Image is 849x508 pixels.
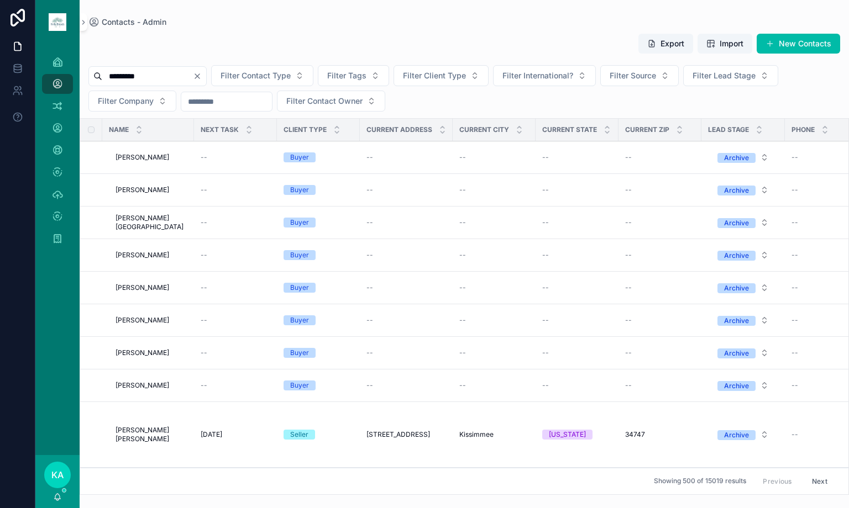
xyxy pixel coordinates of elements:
[708,212,778,233] a: Select Button
[459,316,529,325] a: --
[709,343,778,363] button: Select Button
[724,381,749,391] div: Archive
[542,348,549,357] span: --
[366,381,373,390] span: --
[625,430,645,439] span: 34747
[116,316,169,325] span: [PERSON_NAME]
[708,375,778,396] a: Select Button
[284,125,327,134] span: Client Type
[625,316,695,325] a: --
[625,283,632,292] span: --
[366,153,446,162] a: --
[542,283,549,292] span: --
[638,34,693,54] button: Export
[116,348,187,357] a: [PERSON_NAME]
[284,250,353,260] a: Buyer
[708,342,778,363] a: Select Button
[757,34,840,54] button: New Contacts
[284,315,353,325] a: Buyer
[709,375,778,395] button: Select Button
[116,348,169,357] span: [PERSON_NAME]
[542,218,549,227] span: --
[290,348,309,358] div: Buyer
[201,251,270,260] a: --
[201,381,270,390] a: --
[459,316,466,325] span: --
[116,426,187,443] a: [PERSON_NAME] [PERSON_NAME]
[459,186,466,194] span: --
[724,218,749,228] div: Archive
[542,348,612,357] a: --
[290,283,309,293] div: Buyer
[366,316,446,325] a: --
[459,125,509,134] span: Current City
[366,186,446,194] a: --
[459,153,529,162] a: --
[366,316,373,325] span: --
[459,348,466,357] span: --
[201,316,207,325] span: --
[116,283,187,292] a: [PERSON_NAME]
[542,283,612,292] a: --
[290,218,309,227] div: Buyer
[625,430,695,439] a: 34747
[792,251,798,260] span: --
[51,468,64,481] span: KA
[709,213,778,232] button: Select Button
[625,251,695,260] a: --
[201,125,239,134] span: Next Task
[116,214,187,231] a: [PERSON_NAME][GEOGRAPHIC_DATA]
[201,348,207,357] span: --
[318,65,389,86] button: Select Button
[366,348,373,357] span: --
[201,153,270,162] a: --
[693,70,756,81] span: Filter Lead Stage
[102,17,166,28] span: Contacts - Admin
[792,283,798,292] span: --
[366,251,446,260] a: --
[792,218,798,227] span: --
[708,147,778,168] a: Select Button
[201,430,222,439] span: [DATE]
[724,251,749,261] div: Archive
[542,218,612,227] a: --
[724,153,749,163] div: Archive
[708,179,778,200] a: Select Button
[366,251,373,260] span: --
[709,425,778,444] button: Select Button
[284,283,353,293] a: Buyer
[366,430,446,439] a: [STREET_ADDRESS]
[708,424,778,445] a: Select Button
[459,381,466,390] span: --
[625,186,632,194] span: --
[366,153,373,162] span: --
[284,430,353,440] a: Seller
[542,381,549,390] span: --
[394,65,489,86] button: Select Button
[792,316,798,325] span: --
[792,125,815,134] span: Phone
[284,348,353,358] a: Buyer
[109,125,129,134] span: Name
[708,277,778,298] a: Select Button
[459,430,494,439] span: Kissimmee
[201,283,207,292] span: --
[116,316,187,325] a: [PERSON_NAME]
[708,125,749,134] span: Lead Stage
[201,348,270,357] a: --
[116,186,169,194] span: [PERSON_NAME]
[459,218,466,227] span: --
[290,152,309,162] div: Buyer
[201,283,270,292] a: --
[502,70,573,81] span: Filter International?
[366,125,432,134] span: Current Address
[792,348,798,357] span: --
[116,153,187,162] a: [PERSON_NAME]
[542,381,612,390] a: --
[116,381,169,390] span: [PERSON_NAME]
[201,186,270,194] a: --
[542,430,612,440] a: [US_STATE]
[709,278,778,298] button: Select Button
[327,70,366,81] span: Filter Tags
